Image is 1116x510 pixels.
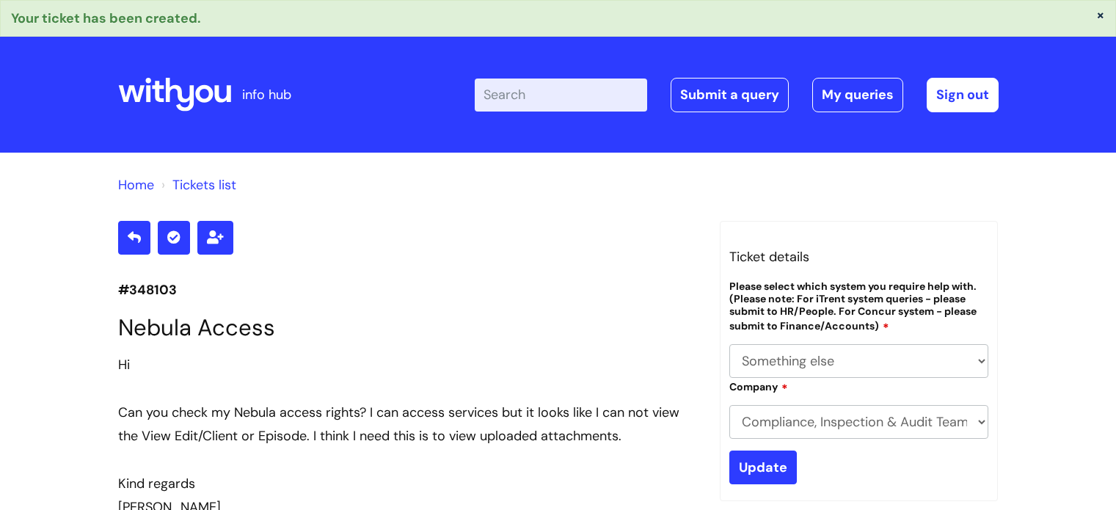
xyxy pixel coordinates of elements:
[475,78,999,112] div: | -
[118,176,154,194] a: Home
[729,379,788,393] label: Company
[1096,8,1105,21] button: ×
[172,176,236,194] a: Tickets list
[242,83,291,106] p: info hub
[729,245,989,269] h3: Ticket details
[671,78,789,112] a: Submit a query
[812,78,903,112] a: My queries
[158,173,236,197] li: Tickets list
[475,79,647,111] input: Search
[118,278,698,302] p: #348103
[118,401,698,448] div: Can you check my Nebula access rights? I can access services but it looks like I can not view the...
[118,173,154,197] li: Solution home
[729,280,989,332] label: Please select which system you require help with. (Please note: For iTrent system queries - pleas...
[729,451,797,484] input: Update
[118,314,698,341] h1: Nebula Access
[118,353,698,376] div: Hi
[927,78,999,112] a: Sign out
[118,472,698,495] div: Kind regards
